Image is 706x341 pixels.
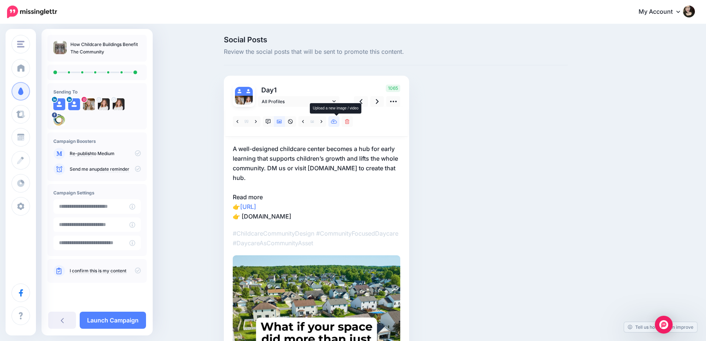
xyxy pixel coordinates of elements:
img: user_default_image.png [68,98,80,110]
p: to Medium [70,150,141,157]
img: ACg8ocIlCG6dA0v2ciFHIjlwobABclKltGAGlCuJQJYiSLnFdS_-Nb_2s96-c-82275.png [244,96,253,105]
img: user_default_image.png [235,87,244,96]
p: Send me an [70,166,141,173]
span: 1065 [386,85,400,92]
img: menu.png [17,41,24,47]
img: Missinglettr [7,6,57,18]
h4: Campaign Boosters [53,138,141,144]
a: I confirm this is my content [70,268,126,274]
span: All Profiles [262,98,331,105]
img: 308004973_647017746980964_2007098106111989668_n-bsa144056.png [53,114,65,126]
span: 1 [274,86,277,94]
a: [URL] [240,203,256,210]
img: ACg8ocIlCG6dA0v2ciFHIjlwobABclKltGAGlCuJQJYiSLnFdS_-Nb_2s96-c-82275.png [98,98,110,110]
p: A well-designed childcare center becomes a hub for early learning that supports children’s growth... [233,144,400,221]
p: #ChildcareCommunityDesign #CommunityFocusedDaycare #DaycareAsCommunityAsset [233,229,400,248]
a: Tell us how we can improve [624,322,697,332]
a: All Profiles [258,96,339,107]
img: user_default_image.png [244,87,253,96]
img: 405530429_330392223058702_7599732348348111188_n-bsa142292.jpg [235,96,244,105]
img: 405530429_330392223058702_7599732348348111188_n-bsa142292.jpg [83,98,95,110]
a: update reminder [95,166,129,172]
span: Social Posts [224,36,568,43]
span: Review the social posts that will be sent to promote this content. [224,47,568,57]
p: How Childcare Buildings Benefit The Community [70,41,141,56]
div: Open Intercom Messenger [655,316,673,334]
h4: Sending To [53,89,141,95]
img: user_default_image.png [53,98,65,110]
a: My Account [631,3,695,21]
p: Day [258,85,341,95]
h4: Campaign Settings [53,190,141,196]
a: Re-publish [70,151,92,157]
img: 6b70b5d9ab719386aa8a7bf9f973553c_thumb.jpg [53,41,67,54]
img: ACg8ocIlCG6dA0v2ciFHIjlwobABclKltGAGlCuJQJYiSLnFdS_-Nb_2s96-c-82275.png [113,98,125,110]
